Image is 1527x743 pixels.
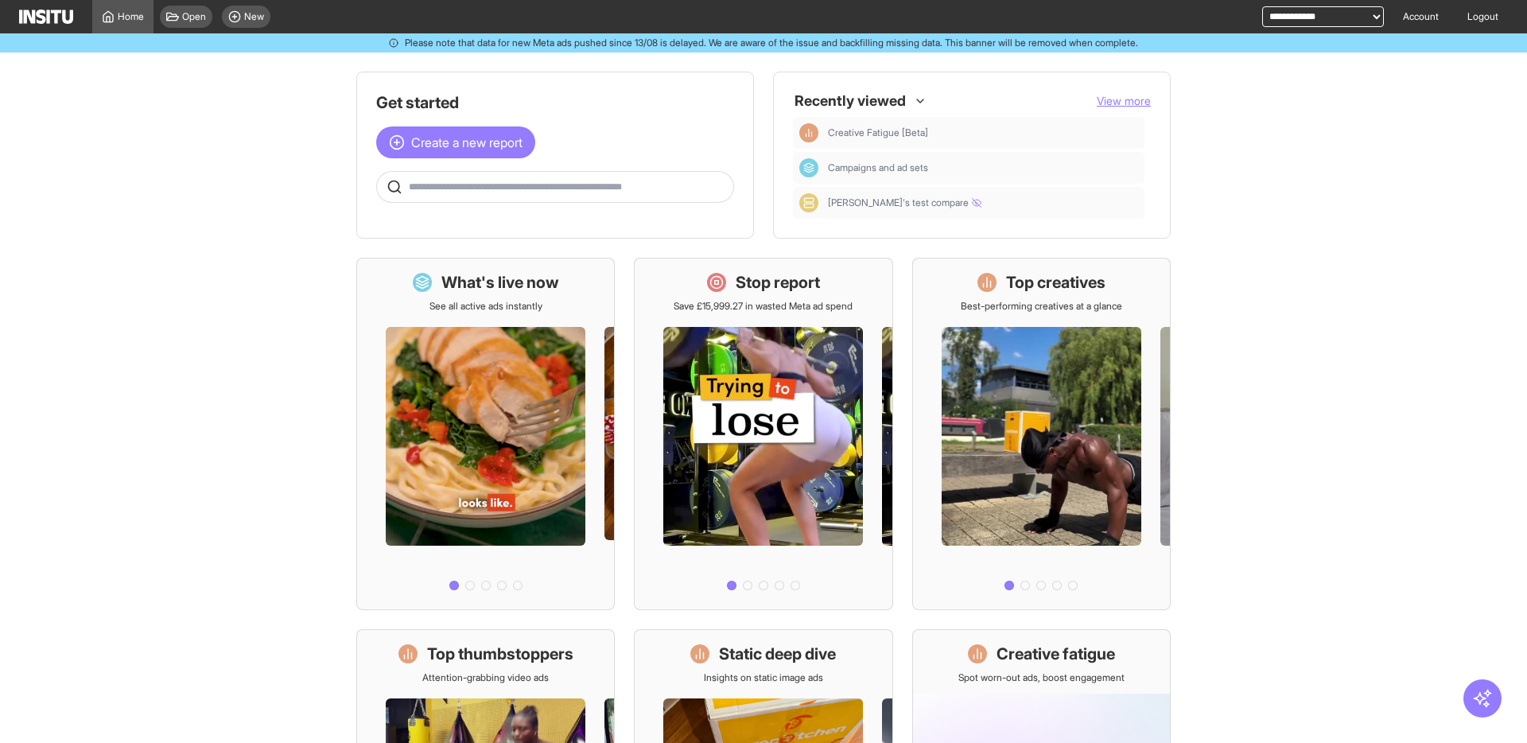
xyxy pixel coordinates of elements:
a: Stop reportSave £15,999.27 in wasted Meta ad spend [634,258,892,610]
span: View more [1097,94,1151,107]
span: Creative Fatigue [Beta] [828,126,1138,139]
p: Insights on static image ads [704,671,823,684]
h1: Top thumbstoppers [427,643,573,665]
span: Andy's test compare [828,196,1138,209]
span: Please note that data for new Meta ads pushed since 13/08 is delayed. We are aware of the issue a... [405,37,1138,49]
h1: Stop report [736,271,820,294]
h1: What's live now [441,271,559,294]
span: [PERSON_NAME]'s test compare [828,196,981,209]
a: What's live nowSee all active ads instantly [356,258,615,610]
h1: Get started [376,91,734,114]
div: Insights [799,123,818,142]
h1: Static deep dive [719,643,836,665]
button: Create a new report [376,126,535,158]
p: Save £15,999.27 in wasted Meta ad spend [674,300,853,313]
p: Best-performing creatives at a glance [961,300,1122,313]
p: See all active ads instantly [429,300,542,313]
span: Home [118,10,144,23]
span: Open [182,10,206,23]
span: Creative Fatigue [Beta] [828,126,928,139]
h1: Top creatives [1006,271,1105,294]
span: New [244,10,264,23]
button: View more [1097,93,1151,109]
div: Comparison [799,193,818,212]
span: Create a new report [411,133,523,152]
img: Logo [19,10,73,24]
span: Campaigns and ad sets [828,161,928,174]
div: Dashboard [799,158,818,177]
p: Attention-grabbing video ads [422,671,549,684]
span: Campaigns and ad sets [828,161,1138,174]
a: Top creativesBest-performing creatives at a glance [912,258,1171,610]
